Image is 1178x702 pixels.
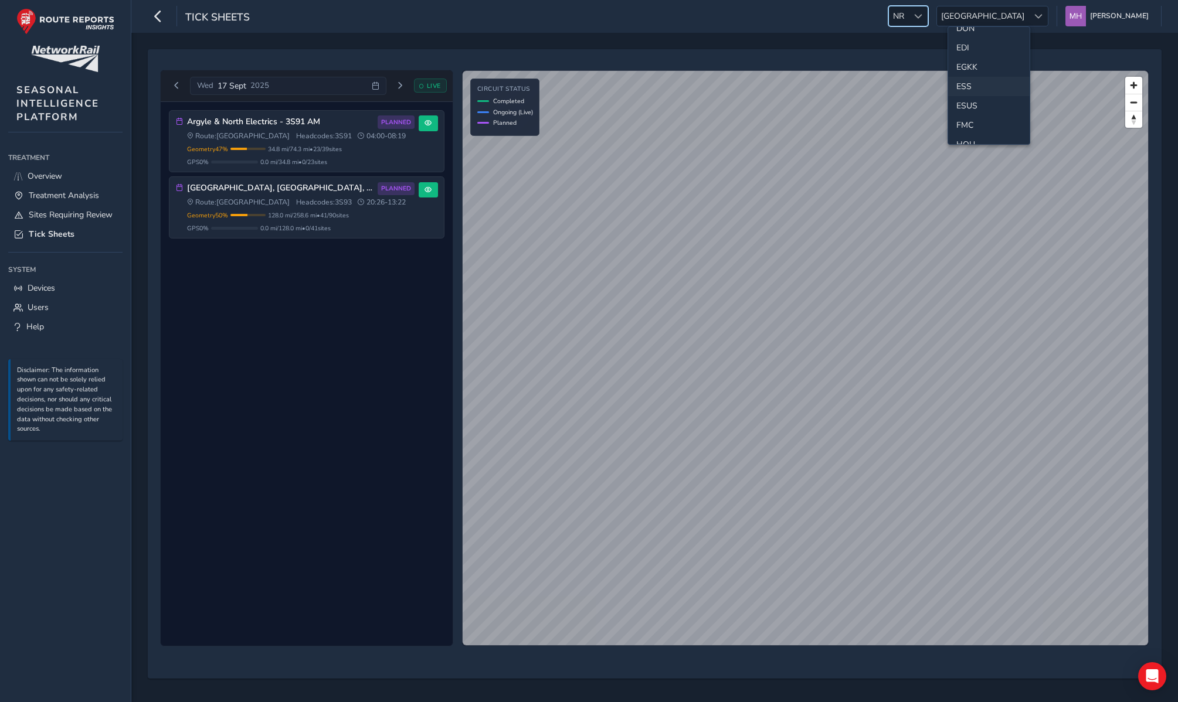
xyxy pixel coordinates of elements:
li: FMC [948,115,1030,135]
img: rr logo [16,8,114,35]
span: Help [26,321,44,332]
span: [GEOGRAPHIC_DATA] [937,6,1028,26]
img: diamond-layout [1065,6,1086,26]
span: Geometry 47 % [187,145,228,154]
button: Reset bearing to north [1125,111,1142,128]
span: Ongoing (Live) [493,108,533,117]
span: 17 Sept [218,80,246,91]
span: 2025 [250,80,269,91]
span: LIVE [427,81,441,90]
a: Overview [8,166,123,186]
li: ESS [948,77,1030,96]
li: EDI [948,38,1030,57]
span: Tick Sheets [185,10,250,26]
button: [PERSON_NAME] [1065,6,1153,26]
span: Treatment Analysis [29,190,99,201]
button: Next day [391,79,410,93]
span: Wed [197,80,213,91]
li: EGKK [948,57,1030,77]
span: 0.0 mi / 34.8 mi • 0 / 23 sites [260,158,327,166]
h3: Argyle & North Electrics - 3S91 AM [187,117,374,127]
span: 20:26 - 13:22 [358,197,406,207]
a: Tick Sheets [8,224,123,244]
button: Zoom in [1125,77,1142,94]
li: ESUS [948,96,1030,115]
span: Sites Requiring Review [29,209,113,220]
button: Zoom out [1125,94,1142,111]
div: Open Intercom Messenger [1138,662,1166,690]
a: Help [8,317,123,336]
button: Previous day [167,79,186,93]
span: Overview [28,171,62,182]
span: 128.0 mi / 258.6 mi • 41 / 90 sites [268,211,349,220]
span: Devices [28,282,55,294]
div: System [8,261,123,278]
span: 34.8 mi / 74.3 mi • 23 / 39 sites [268,145,342,154]
a: Treatment Analysis [8,186,123,205]
li: HOU [948,135,1030,154]
li: DON [948,19,1030,38]
span: GPS 0 % [187,224,209,233]
span: Route: [GEOGRAPHIC_DATA] [187,197,290,207]
canvas: Map [463,71,1148,645]
span: Route: [GEOGRAPHIC_DATA] [187,131,290,141]
span: 0.0 mi / 128.0 mi • 0 / 41 sites [260,224,331,233]
span: Completed [493,97,524,105]
a: Sites Requiring Review [8,205,123,224]
p: Disclaimer: The information shown can not be solely relied upon for any safety-related decisions,... [17,366,117,435]
span: PLANNED [381,118,411,127]
h4: Circuit Status [477,86,533,93]
span: GPS 0 % [187,158,209,166]
span: SEASONAL INTELLIGENCE PLATFORM [16,83,99,124]
a: Users [8,298,123,317]
span: Headcodes: 3S93 [296,197,352,207]
span: Planned [493,118,517,127]
span: NR [889,6,908,26]
span: Headcodes: 3S91 [296,131,352,141]
span: Users [28,302,49,313]
h3: [GEOGRAPHIC_DATA], [GEOGRAPHIC_DATA], [GEOGRAPHIC_DATA] 3S93 [187,183,374,193]
div: Treatment [8,149,123,166]
span: 04:00 - 08:19 [358,131,406,141]
span: PLANNED [381,184,411,193]
span: [PERSON_NAME] [1090,6,1149,26]
span: Geometry 50 % [187,211,228,220]
span: Tick Sheets [29,229,74,240]
img: customer logo [31,46,100,72]
a: Devices [8,278,123,298]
